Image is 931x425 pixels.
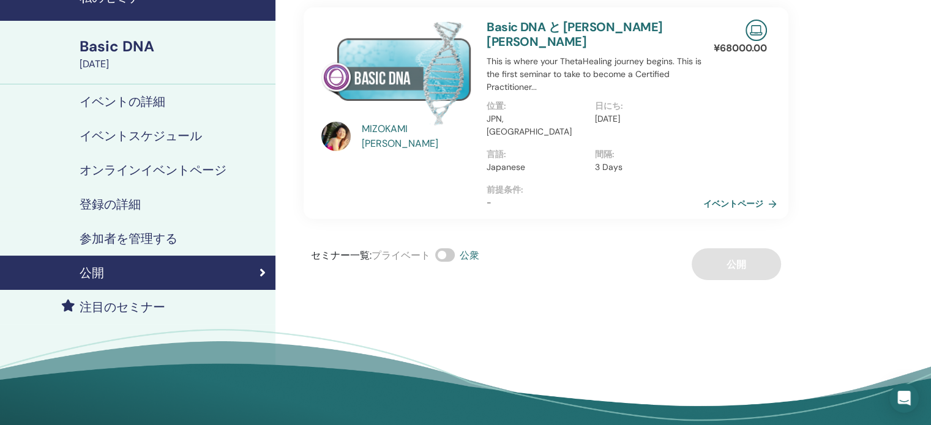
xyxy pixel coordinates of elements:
[80,231,178,246] h4: 参加者を管理する
[487,183,703,196] p: 前提条件 :
[487,196,703,209] p: -
[80,57,268,72] div: [DATE]
[80,197,141,212] h4: 登録の詳細
[372,249,430,262] span: プライベート
[595,113,696,125] p: [DATE]
[80,163,226,177] h4: オンラインイベントページ
[487,161,588,174] p: Japanese
[487,100,588,113] p: 位置 :
[80,300,165,314] h4: 注目のセミナー
[487,113,588,138] p: JPN, [GEOGRAPHIC_DATA]
[595,100,696,113] p: 日にち :
[714,41,767,56] p: ¥ 68000.00
[703,194,782,213] a: イベントページ
[80,36,268,57] div: Basic DNA
[80,94,165,109] h4: イベントの詳細
[889,383,919,413] div: Open Intercom Messenger
[80,265,104,280] h4: 公開
[460,249,479,262] span: 公衆
[595,148,696,161] p: 間隔 :
[595,161,696,174] p: 3 Days
[72,36,275,72] a: Basic DNA[DATE]
[746,20,767,41] img: Live Online Seminar
[487,55,703,94] p: This is where your ThetaHealing journey begins. This is the first seminar to take to become a Cer...
[321,122,351,151] img: default.jpg
[321,20,472,125] img: Basic DNA
[487,148,588,161] p: 言語 :
[487,19,663,50] a: Basic DNA と [PERSON_NAME] [PERSON_NAME]
[311,249,372,262] span: セミナー一覧 :
[80,128,202,143] h4: イベントスケジュール
[362,122,475,151] a: MIZOKAMI [PERSON_NAME]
